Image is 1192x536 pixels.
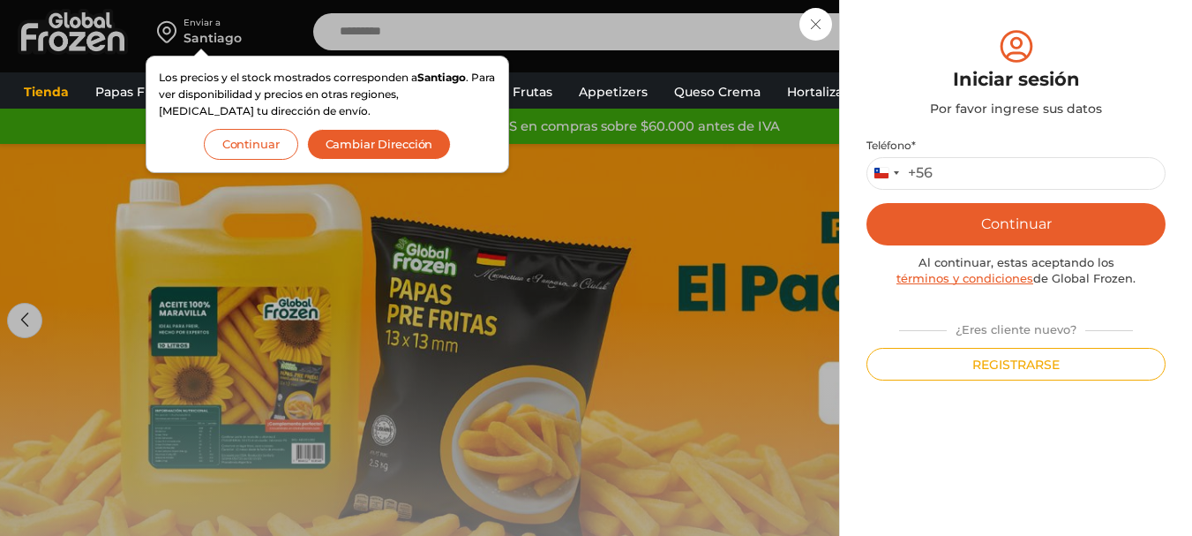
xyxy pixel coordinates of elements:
[15,75,78,109] a: Tienda
[778,75,858,109] a: Hortalizas
[890,315,1142,338] div: ¿Eres cliente nuevo?
[896,271,1033,285] a: términos y condiciones
[665,75,769,109] a: Queso Crema
[159,69,496,120] p: Los precios y el stock mostrados corresponden a . Para ver disponibilidad y precios en otras regi...
[866,203,1166,245] button: Continuar
[307,129,452,160] button: Cambiar Dirección
[417,71,466,84] strong: Santiago
[866,100,1166,117] div: Por favor ingrese sus datos
[204,129,298,160] button: Continuar
[867,158,933,189] button: Selected country
[866,66,1166,93] div: Iniciar sesión
[86,75,181,109] a: Papas Fritas
[866,348,1166,381] button: Registrarse
[866,139,1166,153] label: Teléfono
[570,75,656,109] a: Appetizers
[866,254,1166,287] div: Al continuar, estas aceptando los de Global Frozen.
[996,26,1037,66] img: tabler-icon-user-circle.svg
[908,164,933,183] div: +56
